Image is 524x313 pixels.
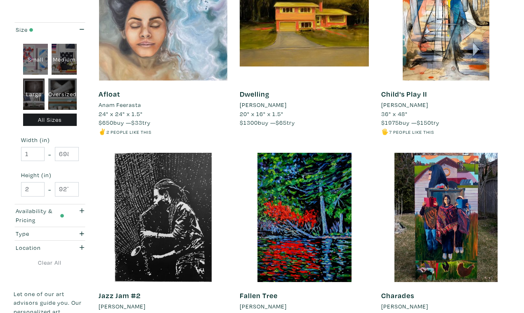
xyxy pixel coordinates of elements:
span: $33 [131,119,142,126]
span: $1300 [240,119,258,126]
div: Large [23,78,45,110]
div: Availability & Pricing [16,206,64,224]
a: Anam Feerasta [99,100,228,109]
div: All Sizes [23,114,77,126]
a: [PERSON_NAME] [240,100,369,109]
a: Jazz Jam #2 [99,291,141,300]
small: Width (in) [21,137,79,143]
div: Type [16,229,64,238]
li: Anam Feerasta [99,100,141,109]
li: [PERSON_NAME] [240,302,287,311]
a: Afloat [99,89,120,99]
a: [PERSON_NAME] [99,302,228,311]
span: 20" x 16" x 1.5" [240,110,283,118]
button: Location [14,241,86,254]
a: Fallen Tree [240,291,278,300]
span: buy — try [240,119,295,126]
small: Height (in) [21,172,79,178]
li: [PERSON_NAME] [99,302,146,311]
div: Medium [52,44,77,75]
span: buy — try [381,119,439,126]
a: Clear All [14,258,86,267]
span: 36" x 48" [381,110,408,118]
span: $150 [417,119,431,126]
button: Type [14,227,86,241]
div: Location [16,243,64,252]
li: [PERSON_NAME] [381,100,428,109]
small: 7 people like this [389,129,434,135]
li: ✌️ [99,127,228,136]
a: [PERSON_NAME] [381,302,510,311]
span: $650 [99,119,113,126]
li: 🖐️ [381,127,510,136]
div: Oversized [48,78,77,110]
small: 2 people like this [106,129,151,135]
li: [PERSON_NAME] [240,100,287,109]
button: Availability & Pricing [14,204,86,227]
div: Small [23,44,48,75]
div: Size [16,25,64,34]
a: Dwelling [240,89,269,99]
a: [PERSON_NAME] [240,302,369,311]
span: - [48,184,51,195]
a: Charades [381,291,414,300]
a: Child's Play II [381,89,427,99]
span: $65 [276,119,287,126]
span: 24" x 24" x 1.5" [99,110,143,118]
span: - [48,149,51,160]
a: [PERSON_NAME] [381,100,510,109]
span: $1975 [381,119,399,126]
li: [PERSON_NAME] [381,302,428,311]
button: Size [14,23,86,36]
span: buy — try [99,119,151,126]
